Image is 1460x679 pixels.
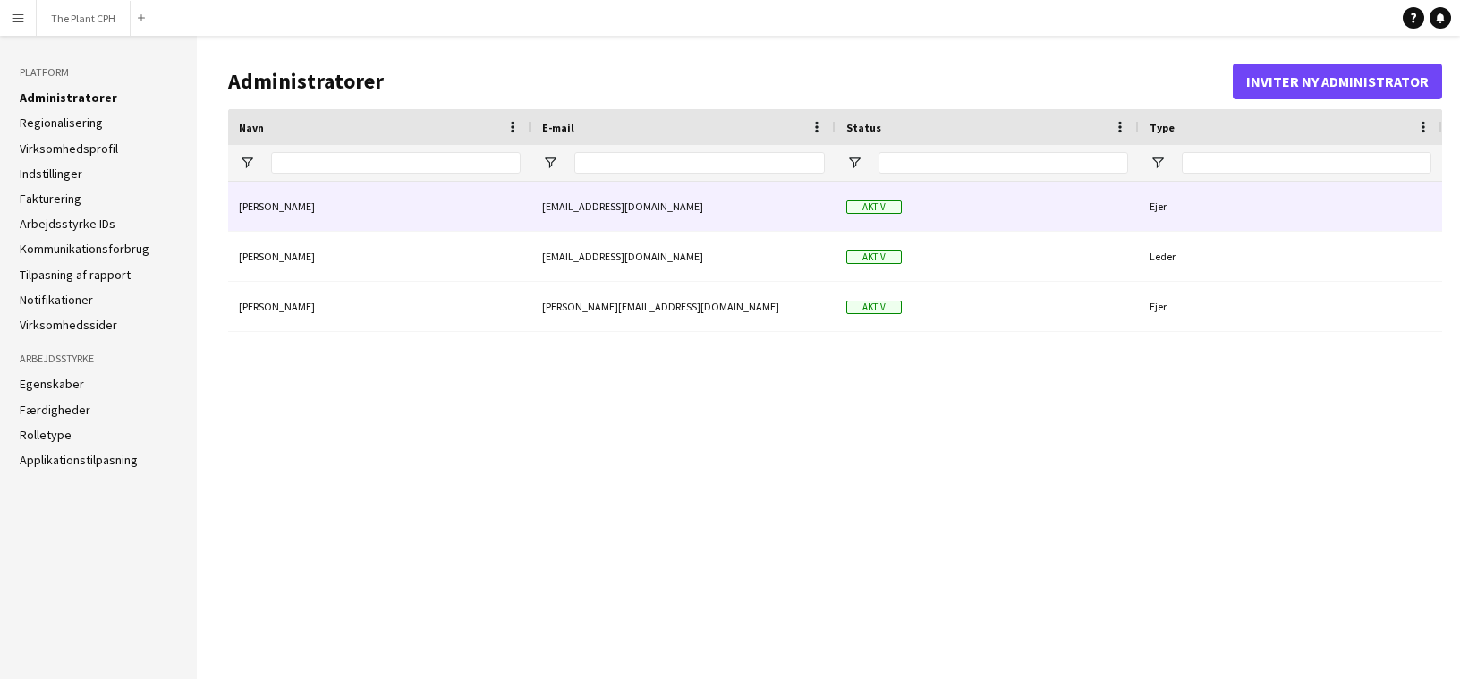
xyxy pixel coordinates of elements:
div: [PERSON_NAME] [228,182,531,231]
a: Arbejdsstyrke IDs [20,216,115,232]
input: Navn Filter Input [271,152,521,174]
a: Kommunikationsforbrug [20,241,149,257]
a: Rolletype [20,427,72,443]
div: [PERSON_NAME][EMAIL_ADDRESS][DOMAIN_NAME] [531,282,836,331]
span: Aktiv [846,200,902,214]
button: Åbn Filtermenu [239,155,255,171]
a: Notifikationer [20,292,93,308]
h3: Platform [20,64,177,81]
div: [EMAIL_ADDRESS][DOMAIN_NAME] [531,182,836,231]
div: Ejer [1139,282,1442,331]
input: Status Filter Input [879,152,1128,174]
div: Leder [1139,232,1442,281]
a: Virksomhedssider [20,317,117,333]
span: Type [1150,121,1175,134]
button: Åbn Filtermenu [1150,155,1166,171]
div: [PERSON_NAME] [228,282,531,331]
input: E-mail Filter Input [574,152,825,174]
button: Inviter ny administrator [1233,64,1442,99]
div: Ejer [1139,182,1442,231]
a: Egenskaber [20,376,84,392]
h1: Administratorer [228,68,1233,95]
a: Applikationstilpasning [20,452,138,468]
span: E-mail [542,121,574,134]
button: The Plant CPH [37,1,131,36]
a: Tilpasning af rapport [20,267,131,283]
input: Type Filter Input [1182,152,1431,174]
button: Åbn Filtermenu [542,155,558,171]
a: Regionalisering [20,115,103,131]
span: Aktiv [846,250,902,264]
a: Fakturering [20,191,81,207]
a: Indstillinger [20,166,82,182]
div: [PERSON_NAME] [228,232,531,281]
button: Åbn Filtermenu [846,155,862,171]
a: Administratorer [20,89,117,106]
a: Færdigheder [20,402,90,418]
span: Status [846,121,881,134]
span: Aktiv [846,301,902,314]
div: [EMAIL_ADDRESS][DOMAIN_NAME] [531,232,836,281]
a: Virksomhedsprofil [20,140,118,157]
h3: Arbejdsstyrke [20,351,177,367]
span: Navn [239,121,264,134]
